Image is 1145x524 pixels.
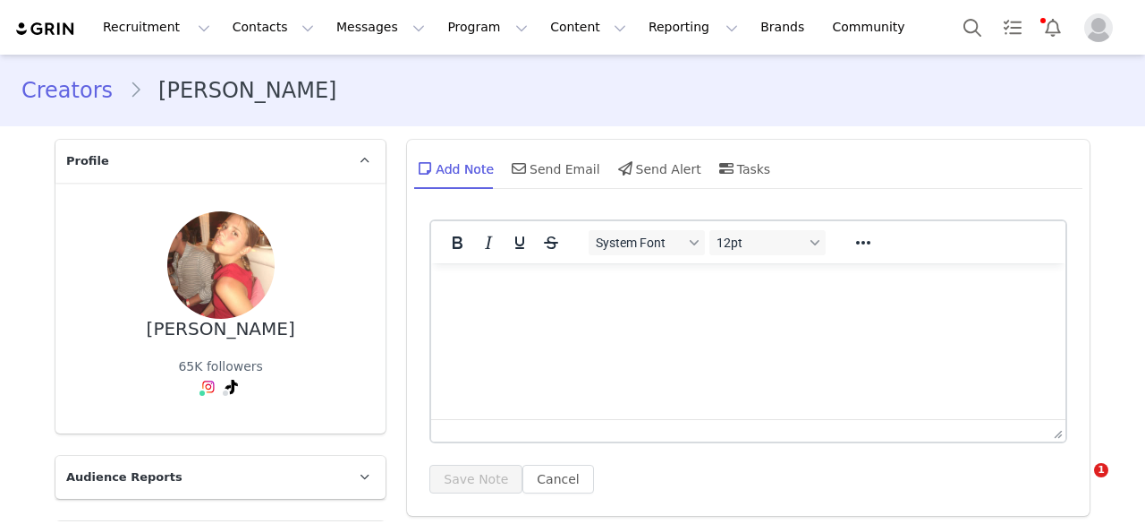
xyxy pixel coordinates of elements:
button: Font sizes [709,230,826,255]
span: System Font [596,236,683,250]
button: Program [437,7,539,47]
a: Creators [21,74,129,107]
button: Strikethrough [536,230,566,255]
button: Messages [326,7,436,47]
div: Tasks [716,147,771,190]
div: [PERSON_NAME] [147,319,295,339]
div: Send Alert [615,147,701,190]
button: Contacts [222,7,325,47]
div: Send Email [508,147,600,190]
iframe: Intercom live chat [1057,463,1100,506]
span: Profile [66,152,109,170]
div: Add Note [414,147,494,190]
div: 65K followers [178,357,262,376]
img: grin logo [14,21,77,38]
button: Bold [442,230,472,255]
a: Community [822,7,924,47]
button: Content [539,7,637,47]
a: Brands [750,7,820,47]
button: Notifications [1033,7,1073,47]
button: Reporting [638,7,749,47]
img: 5f82f23c-7144-47bd-9e5b-a77652338a0b.jpg [167,211,275,319]
span: 12pt [717,236,804,250]
button: Profile [1073,13,1131,42]
iframe: Rich Text Area [431,263,1065,419]
button: Cancel [522,465,593,494]
img: placeholder-profile.jpg [1084,13,1113,42]
button: Recruitment [92,7,221,47]
button: Underline [505,230,535,255]
button: Reveal or hide additional toolbar items [848,230,878,255]
button: Search [953,7,992,47]
span: 1 [1094,463,1108,477]
a: Tasks [993,7,1032,47]
button: Fonts [589,230,705,255]
div: Press the Up and Down arrow keys to resize the editor. [1047,420,1065,442]
button: Italic [473,230,504,255]
button: Save Note [429,465,522,494]
img: instagram.svg [201,380,216,394]
span: Audience Reports [66,468,182,486]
